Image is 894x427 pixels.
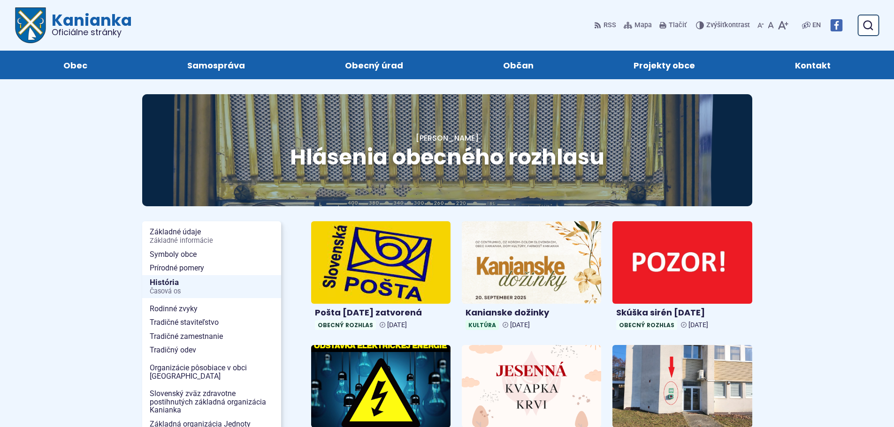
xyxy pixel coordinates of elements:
img: Prejsť na domovskú stránku [15,7,46,43]
a: Rodinné zvyky [142,302,281,316]
a: Obecný úrad [304,51,443,79]
span: Hlásenia obecného rozhlasu [290,142,604,172]
span: Tradičné zamestnanie [150,330,274,344]
span: Tlačiť [669,22,687,30]
a: Organizácie pôsobiace v obci [GEOGRAPHIC_DATA] [142,361,281,383]
button: Zvýšiťkontrast [696,15,752,35]
span: Obecný úrad [345,51,403,79]
button: Zmenšiť veľkosť písma [756,15,766,35]
span: Základné údaje [150,225,274,247]
span: Kontakt [795,51,831,79]
a: HistóriaČasová os [142,275,281,298]
span: RSS [604,20,616,31]
span: Tradičný odev [150,343,274,357]
span: Organizácie pôsobiace v obci [GEOGRAPHIC_DATA] [150,361,274,383]
span: Časová os [150,288,274,295]
span: Zvýšiť [706,21,725,29]
a: Slovenský zväz zdravotne postihnutých základná organizácia Kanianka [142,387,281,417]
span: Slovenský zväz zdravotne postihnutých základná organizácia Kanianka [150,387,274,417]
span: Samospráva [187,51,245,79]
span: História [150,275,274,298]
span: Oficiálne stránky [52,28,132,37]
span: Prírodné pomery [150,261,274,275]
h4: Skúška sirén [DATE] [616,307,748,318]
a: Kontakt [755,51,871,79]
a: Mapa [622,15,654,35]
a: RSS [594,15,618,35]
a: Logo Kanianka, prejsť na domovskú stránku. [15,7,132,43]
span: Projekty obce [634,51,695,79]
a: [PERSON_NAME] [416,133,479,143]
a: Skúška sirén [DATE] Obecný rozhlas [DATE] [612,221,752,333]
button: Zväčšiť veľkosť písma [776,15,790,35]
button: Tlačiť [657,15,688,35]
a: Základné údajeZákladné informácie [142,225,281,247]
h4: Kanianske dožinky [466,307,597,318]
img: Prejsť na Facebook stránku [830,19,842,31]
a: Tradičné staviteľstvo [142,315,281,330]
a: Pošta [DATE] zatvorená Obecný rozhlas [DATE] [311,221,451,333]
span: Základné informácie [150,237,274,245]
span: Mapa [634,20,652,31]
span: [DATE] [510,321,530,329]
span: Obecný rozhlas [315,320,376,330]
button: Nastaviť pôvodnú veľkosť písma [766,15,776,35]
a: Obec [23,51,128,79]
a: EN [810,20,823,31]
span: kontrast [706,22,750,30]
span: Symboly obce [150,247,274,262]
span: [DATE] [688,321,708,329]
a: Tradičný odev [142,343,281,357]
span: EN [812,20,821,31]
span: Kultúra [466,320,499,330]
span: Rodinné zvyky [150,302,274,316]
a: Symboly obce [142,247,281,262]
a: Tradičné zamestnanie [142,330,281,344]
span: Tradičné staviteľstvo [150,315,274,330]
span: Obec [63,51,87,79]
span: Kanianka [46,12,132,37]
a: Kanianske dožinky Kultúra [DATE] [462,221,601,333]
span: Obecný rozhlas [616,320,677,330]
a: Projekty obce [593,51,736,79]
span: [DATE] [387,321,407,329]
span: Občan [503,51,534,79]
a: Občan [463,51,574,79]
a: Prírodné pomery [142,261,281,275]
a: Samospráva [146,51,285,79]
h4: Pošta [DATE] zatvorená [315,307,447,318]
